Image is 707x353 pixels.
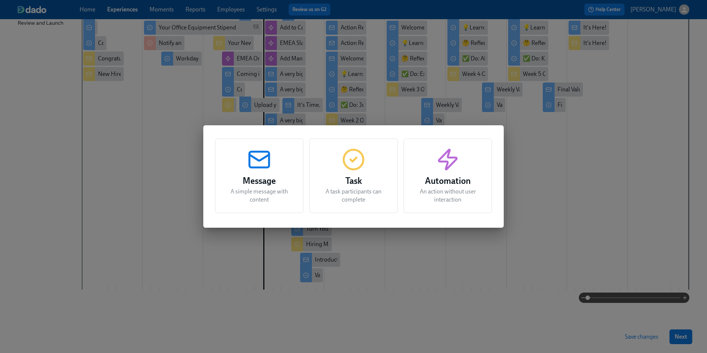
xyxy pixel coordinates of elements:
h3: Message [224,174,294,188]
h3: Automation [413,174,483,188]
p: A task participants can complete [319,188,388,204]
button: AutomationAn action without user interaction [404,139,492,213]
p: An action without user interaction [413,188,483,204]
p: A simple message with content [224,188,294,204]
button: MessageA simple message with content [215,139,303,213]
button: TaskA task participants can complete [309,139,398,213]
h3: Task [319,174,388,188]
